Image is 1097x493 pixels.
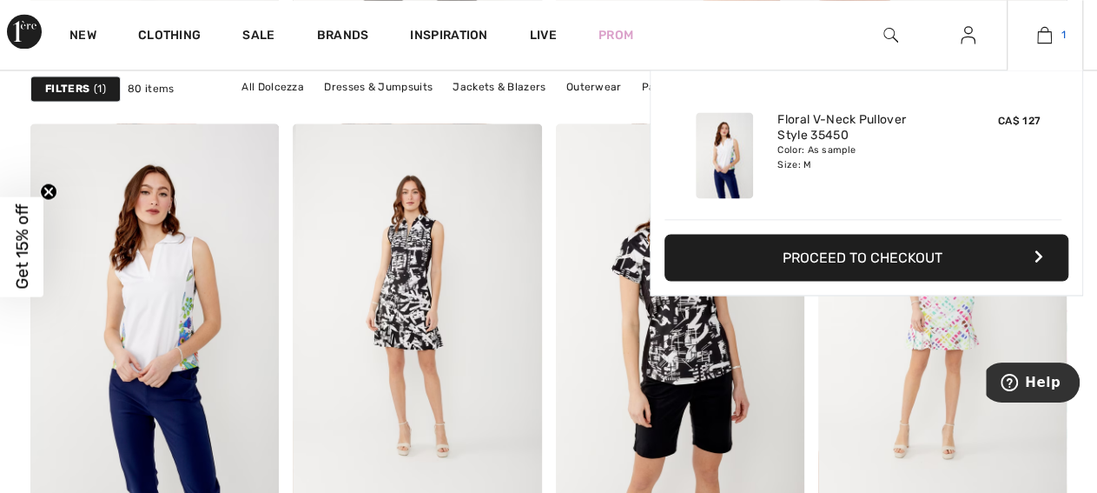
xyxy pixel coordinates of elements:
img: search the website [883,24,898,45]
div: Color: As sample Size: M [777,143,948,171]
a: New [69,28,96,46]
a: Live [530,26,557,44]
a: 1 [1008,24,1082,45]
img: My Bag [1037,24,1052,45]
a: Pants [633,77,681,99]
a: Brands [317,28,369,46]
span: 1 [1061,27,1065,43]
strong: Filters [45,82,89,97]
button: Proceed to Checkout [664,234,1068,281]
span: 1 [94,82,106,97]
img: My Info [961,24,975,45]
a: Prom [598,26,633,44]
span: Get 15% off [12,204,32,290]
iframe: Opens a widget where you can find more information [986,363,1080,406]
span: Inspiration [410,28,487,46]
img: Floral V-Neck Pullover Style 35450 [696,112,753,198]
a: Sign In [947,24,989,46]
a: Clothing [138,28,201,46]
a: Floral V-Neck Pullover Style 35450 [777,112,948,143]
a: Dresses & Jumpsuits [315,77,441,99]
button: Close teaser [40,183,57,200]
span: 80 items [128,82,174,97]
img: 1ère Avenue [7,14,42,49]
span: CA$ 127 [998,115,1041,127]
a: Sale [242,28,274,46]
a: All Dolcezza [233,77,313,99]
a: Outerwear [558,77,631,99]
a: Jackets & Blazers [444,77,554,99]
